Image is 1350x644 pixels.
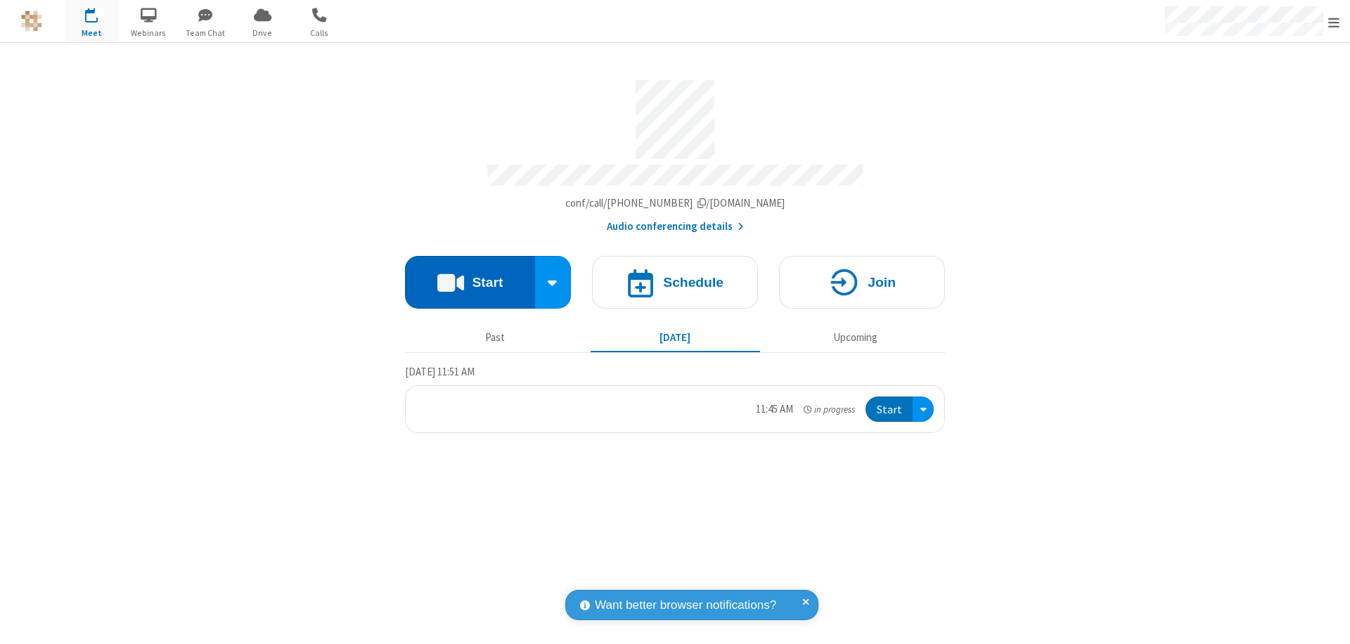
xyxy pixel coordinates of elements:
[236,27,289,39] span: Drive
[565,196,785,210] span: Copy my meeting room link
[779,256,945,309] button: Join
[866,397,913,423] button: Start
[535,256,572,309] div: Start conference options
[95,8,104,18] div: 1
[405,256,535,309] button: Start
[179,27,232,39] span: Team Chat
[607,219,744,235] button: Audio conferencing details
[405,365,475,378] span: [DATE] 11:51 AM
[411,324,580,351] button: Past
[771,324,940,351] button: Upcoming
[1315,607,1339,634] iframe: Chat
[65,27,118,39] span: Meet
[804,403,855,416] em: in progress
[405,70,945,235] section: Account details
[21,11,42,32] img: QA Selenium DO NOT DELETE OR CHANGE
[913,397,934,423] div: Open menu
[122,27,175,39] span: Webinars
[592,256,758,309] button: Schedule
[405,363,945,434] section: Today's Meetings
[868,276,896,289] h4: Join
[591,324,760,351] button: [DATE]
[472,276,503,289] h4: Start
[565,195,785,212] button: Copy my meeting room linkCopy my meeting room link
[595,596,776,614] span: Want better browser notifications?
[293,27,346,39] span: Calls
[663,276,724,289] h4: Schedule
[756,401,793,418] div: 11:45 AM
